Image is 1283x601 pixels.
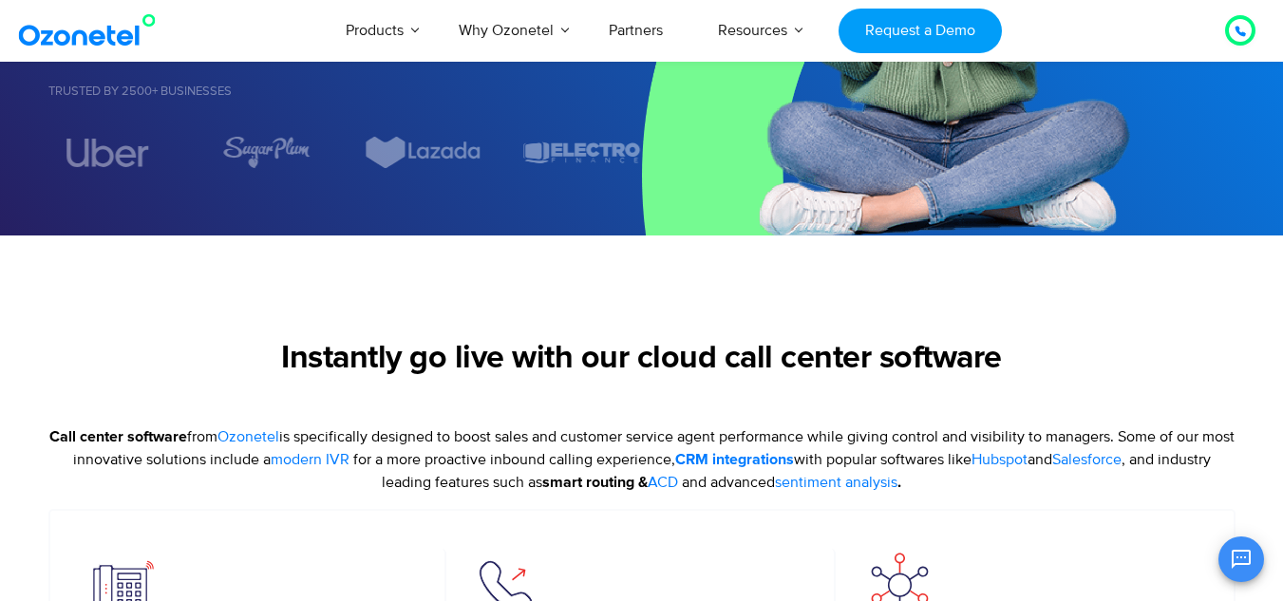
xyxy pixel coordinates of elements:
[521,136,641,169] div: 7 / 7
[206,136,326,169] div: 5 / 7
[542,475,682,490] strong: smart routing &
[48,139,168,167] div: 4 / 7
[1052,448,1122,471] a: Salesforce
[66,139,149,167] img: uber
[648,471,678,494] a: ACD
[271,448,349,471] a: modern IVR
[775,475,901,490] strong: .
[48,85,642,98] h5: Trusted by 2500+ Businesses
[48,340,1236,378] h2: Instantly go live with our cloud call center software
[49,429,187,444] strong: Call center software
[522,136,642,169] img: electro
[972,448,1028,471] a: Hubspot
[364,136,483,169] img: Lazada
[48,136,642,169] div: Image Carousel
[839,9,1001,53] a: Request a Demo
[775,471,897,494] a: sentiment analysis
[48,425,1236,494] p: from is specifically designed to boost sales and customer service agent performance while giving ...
[675,448,794,471] a: CRM integrations
[217,425,279,448] a: Ozonetel
[221,136,311,169] img: sugarplum
[675,452,794,467] strong: CRM integrations
[364,136,483,169] div: 6 / 7
[1218,536,1264,582] button: Open chat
